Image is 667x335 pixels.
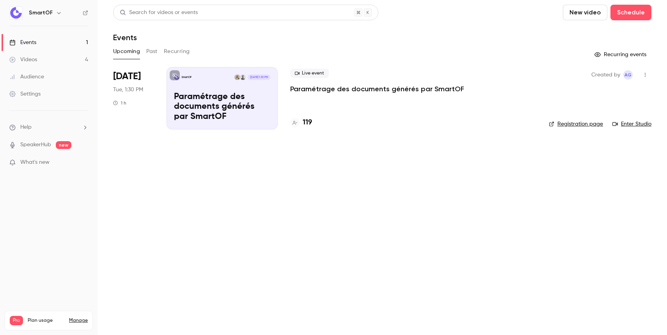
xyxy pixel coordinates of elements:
button: New video [563,5,607,20]
span: Pro [10,316,23,325]
img: SmartOF [10,7,22,19]
img: Anaïs Granger [234,74,240,80]
button: Recurring [164,45,190,58]
li: help-dropdown-opener [9,123,88,131]
button: Schedule [610,5,651,20]
div: Search for videos or events [120,9,198,17]
button: Past [146,45,158,58]
span: Tue, 1:30 PM [113,86,143,94]
div: Settings [9,90,41,98]
iframe: Noticeable Trigger [79,159,88,166]
img: Barnabé Chauvin [240,74,246,80]
div: Sep 30 Tue, 1:30 PM (Europe/Paris) [113,67,154,129]
h1: Events [113,33,137,42]
div: Events [9,39,36,46]
span: [DATE] 1:30 PM [248,74,270,80]
button: Upcoming [113,45,140,58]
a: Manage [69,317,88,324]
span: [DATE] [113,70,141,83]
a: Enter Studio [612,120,651,128]
a: SpeakerHub [20,141,51,149]
a: Paramétrage des documents générés par SmartOF [290,84,464,94]
h4: 119 [303,117,312,128]
span: Plan usage [28,317,64,324]
button: Recurring events [591,48,651,61]
span: Live event [290,69,329,78]
span: Anais Granger [623,70,633,80]
div: Videos [9,56,37,64]
span: new [56,141,71,149]
span: AG [624,70,632,80]
p: Paramétrage des documents générés par SmartOF [174,92,270,122]
span: Created by [591,70,620,80]
a: 119 [290,117,312,128]
div: 1 h [113,100,126,106]
a: Paramétrage des documents générés par SmartOFSmartOFBarnabé ChauvinAnaïs Granger[DATE] 1:30 PMPar... [167,67,278,129]
p: SmartOF [181,75,192,79]
span: What's new [20,158,50,167]
h6: SmartOF [29,9,53,17]
a: Registration page [549,120,603,128]
span: Help [20,123,32,131]
div: Audience [9,73,44,81]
